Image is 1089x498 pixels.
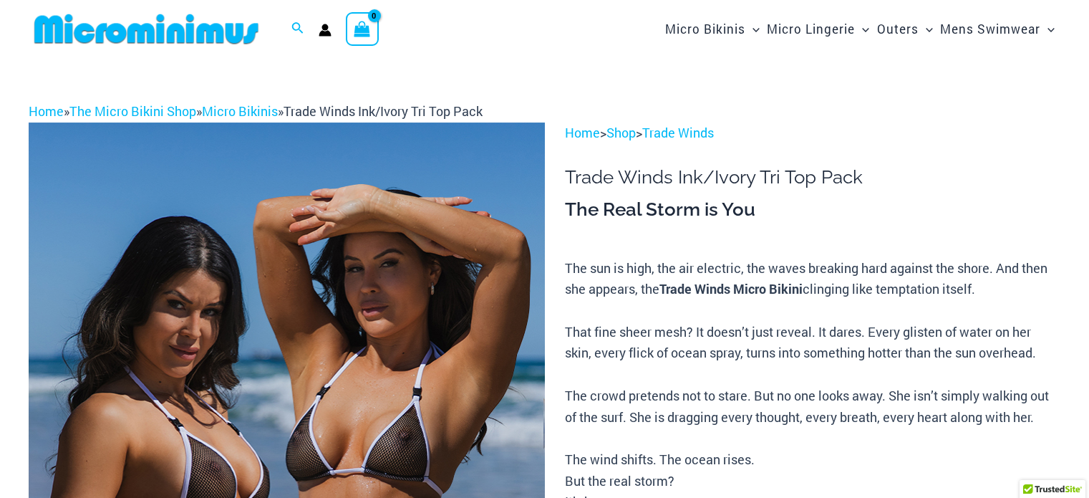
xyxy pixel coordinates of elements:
a: Home [29,102,64,120]
span: Micro Lingerie [767,11,855,47]
a: Account icon link [319,24,331,37]
span: Outers [877,11,919,47]
a: Micro BikinisMenu ToggleMenu Toggle [662,7,763,51]
span: Menu Toggle [1040,11,1055,47]
a: Home [565,124,600,141]
a: Shop [606,124,636,141]
p: > > [565,123,1060,144]
a: The Micro Bikini Shop [69,102,196,120]
b: Trade Winds Micro Bikini [659,280,803,297]
span: Menu Toggle [745,11,760,47]
a: OutersMenu ToggleMenu Toggle [873,7,936,51]
a: View Shopping Cart, empty [346,12,379,45]
span: Menu Toggle [855,11,869,47]
a: Mens SwimwearMenu ToggleMenu Toggle [936,7,1058,51]
span: Micro Bikinis [665,11,745,47]
span: Mens Swimwear [940,11,1040,47]
a: Trade Winds [642,124,714,141]
span: » » » [29,102,483,120]
a: Search icon link [291,20,304,39]
nav: Site Navigation [659,5,1060,53]
a: Micro LingerieMenu ToggleMenu Toggle [763,7,873,51]
img: MM SHOP LOGO FLAT [29,13,264,45]
span: Menu Toggle [919,11,933,47]
h3: The Real Storm is You [565,198,1060,222]
h1: Trade Winds Ink/Ivory Tri Top Pack [565,166,1060,188]
a: Micro Bikinis [202,102,278,120]
span: Trade Winds Ink/Ivory Tri Top Pack [284,102,483,120]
